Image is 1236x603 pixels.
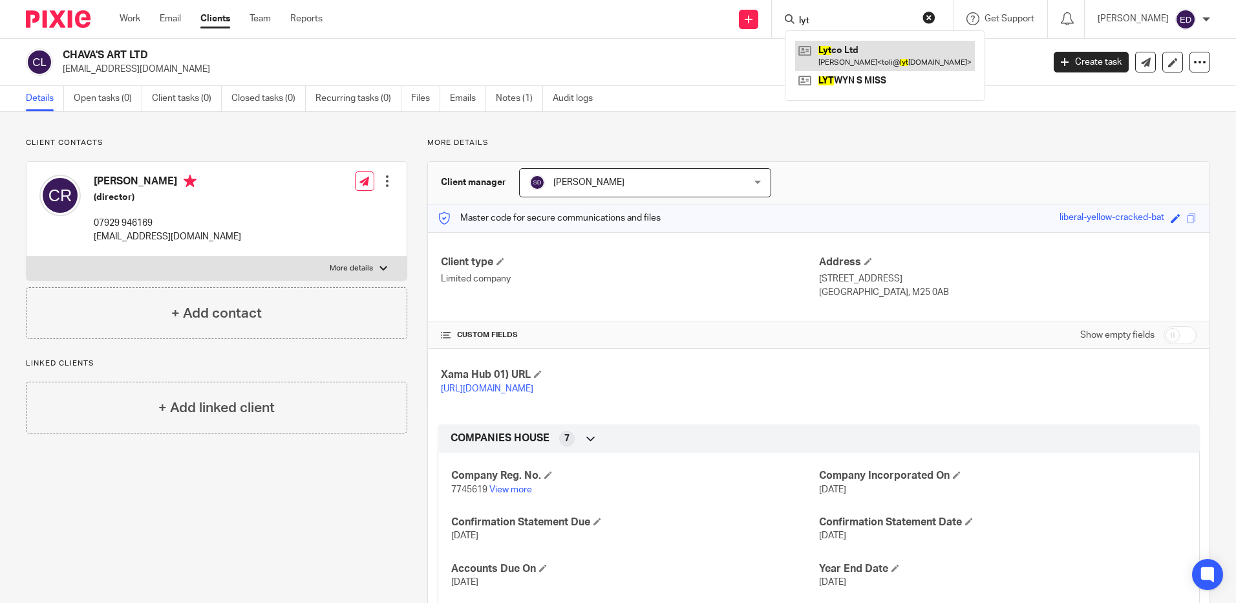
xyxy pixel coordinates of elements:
[819,272,1197,285] p: [STREET_ADDRESS]
[441,176,506,189] h3: Client manager
[427,138,1210,148] p: More details
[438,212,661,225] p: Master code for secure communications and files
[63,63,1034,76] p: [EMAIL_ADDRESS][DOMAIN_NAME]
[819,516,1186,529] h4: Confirmation Statement Date
[94,175,241,191] h4: [PERSON_NAME]
[496,86,543,111] a: Notes (1)
[26,358,407,369] p: Linked clients
[1054,52,1129,72] a: Create task
[985,14,1034,23] span: Get Support
[250,12,271,25] a: Team
[451,531,478,540] span: [DATE]
[160,12,181,25] a: Email
[451,562,818,576] h4: Accounts Due On
[564,432,570,445] span: 7
[26,138,407,148] p: Client contacts
[798,16,914,27] input: Search
[94,230,241,243] p: [EMAIL_ADDRESS][DOMAIN_NAME]
[819,469,1186,483] h4: Company Incorporated On
[441,272,818,285] p: Limited company
[553,178,624,187] span: [PERSON_NAME]
[39,175,81,216] img: svg%3E
[819,286,1197,299] p: [GEOGRAPHIC_DATA], M25 0AB
[819,256,1197,269] h4: Address
[315,86,401,111] a: Recurring tasks (0)
[26,86,64,111] a: Details
[120,12,140,25] a: Work
[450,86,486,111] a: Emails
[441,330,818,340] h4: CUSTOM FIELDS
[152,86,222,111] a: Client tasks (0)
[200,12,230,25] a: Clients
[441,256,818,269] h4: Client type
[819,485,846,494] span: [DATE]
[451,578,478,587] span: [DATE]
[451,516,818,529] h4: Confirmation Statement Due
[819,578,846,587] span: [DATE]
[451,485,487,494] span: 7745619
[231,86,306,111] a: Closed tasks (0)
[1098,12,1169,25] p: [PERSON_NAME]
[819,562,1186,576] h4: Year End Date
[441,384,533,393] a: [URL][DOMAIN_NAME]
[489,485,532,494] a: View more
[63,49,840,62] h2: CHAVA'S ART LTD
[158,398,275,418] h4: + Add linked client
[1175,9,1196,30] img: svg%3E
[1060,211,1164,226] div: liberal-yellow-cracked-bat
[553,86,602,111] a: Audit logs
[451,469,818,483] h4: Company Reg. No.
[171,303,262,323] h4: + Add contact
[74,86,142,111] a: Open tasks (0)
[441,368,818,382] h4: Xama Hub 01) URL
[290,12,323,25] a: Reports
[411,86,440,111] a: Files
[1080,329,1155,342] label: Show empty fields
[94,191,241,204] h5: (director)
[26,49,53,76] img: svg%3E
[922,11,935,24] button: Clear
[529,175,545,190] img: svg%3E
[184,175,197,188] i: Primary
[26,10,91,28] img: Pixie
[451,432,549,445] span: COMPANIES HOUSE
[94,217,241,230] p: 07929 946169
[330,263,373,274] p: More details
[819,531,846,540] span: [DATE]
